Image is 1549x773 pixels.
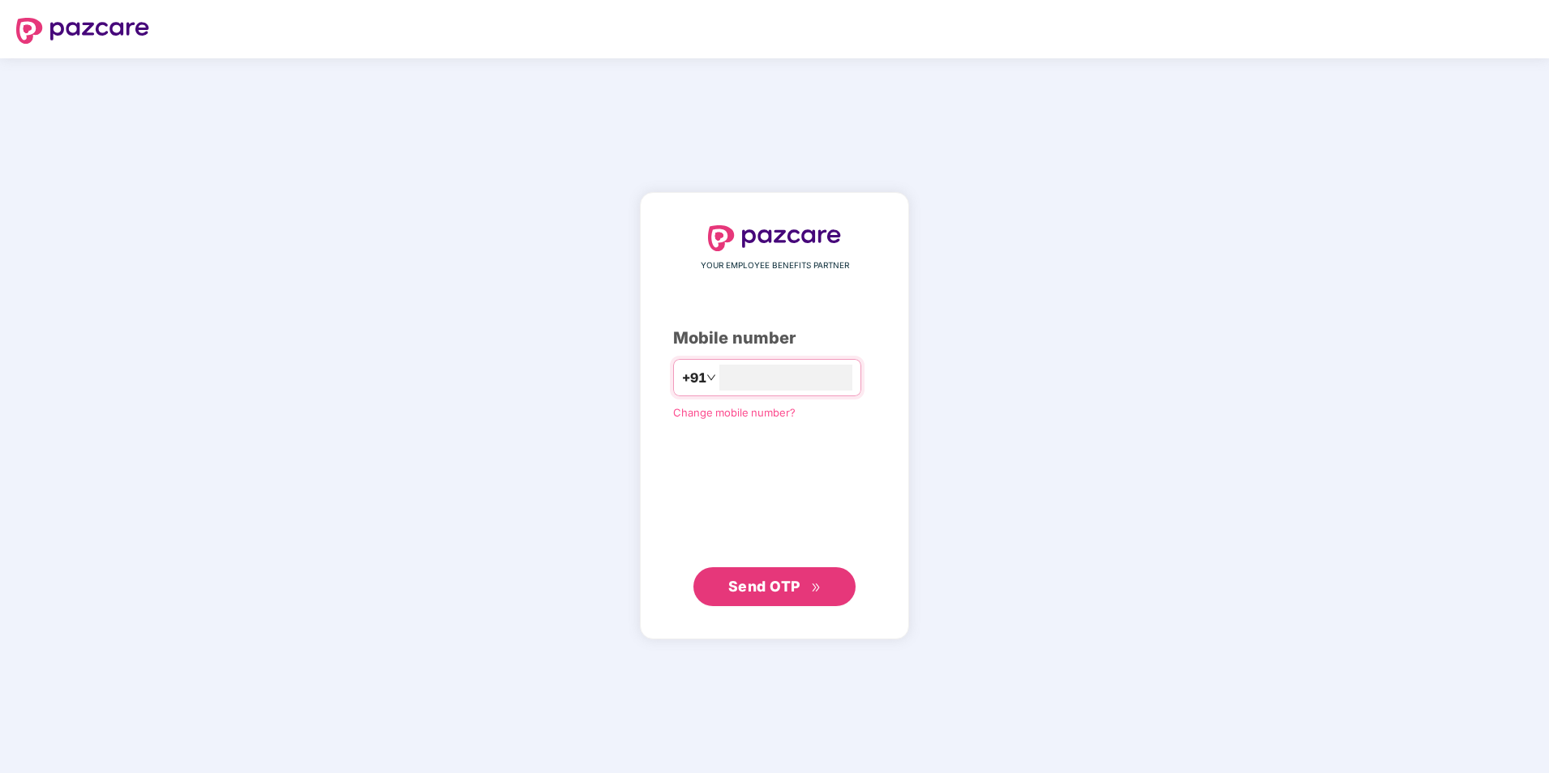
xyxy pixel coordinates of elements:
[673,326,876,351] div: Mobile number
[673,406,796,419] a: Change mobile number?
[16,18,149,44] img: logo
[708,225,841,251] img: logo
[706,373,716,382] span: down
[811,583,822,593] span: double-right
[682,368,706,388] span: +91
[701,259,849,272] span: YOUR EMPLOYEE BENEFITS PARTNER
[693,567,856,606] button: Send OTPdouble-right
[728,578,800,595] span: Send OTP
